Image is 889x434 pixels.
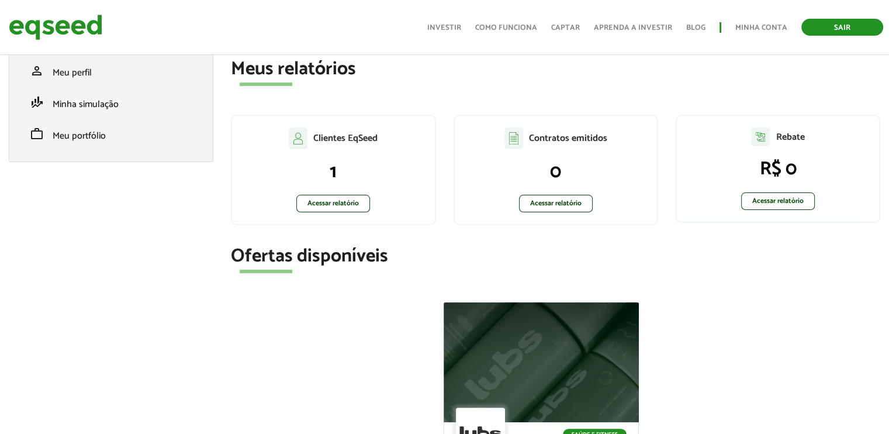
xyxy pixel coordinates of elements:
a: Minha conta [735,24,787,32]
span: person [30,64,44,78]
p: 0 [466,161,645,183]
p: 1 [244,161,423,183]
p: Contratos emitidos [529,133,607,144]
p: R$ 0 [689,158,867,180]
a: Aprenda a investir [594,24,672,32]
span: work [30,127,44,141]
a: Acessar relatório [741,192,815,210]
img: agent-contratos.svg [504,128,523,149]
img: agent-clientes.svg [289,128,307,149]
a: Sair [801,19,883,36]
img: agent-relatorio.svg [751,128,770,146]
span: Minha simulação [53,97,119,112]
a: Investir [427,24,461,32]
a: Acessar relatório [519,195,593,212]
img: EqSeed [9,12,102,43]
li: Minha simulação [15,87,207,118]
li: Meu perfil [15,55,207,87]
a: personMeu perfil [24,64,198,78]
p: Clientes EqSeed [313,133,378,144]
h2: Ofertas disponíveis [231,246,880,267]
a: Blog [686,24,705,32]
a: Acessar relatório [296,195,370,212]
span: Meu portfólio [53,128,106,144]
a: workMeu portfólio [24,127,198,141]
a: finance_modeMinha simulação [24,95,198,109]
a: Como funciona [475,24,537,32]
span: finance_mode [30,95,44,109]
span: Meu perfil [53,65,92,81]
p: Rebate [776,132,804,143]
li: Meu portfólio [15,118,207,150]
h2: Meus relatórios [231,59,880,80]
a: Captar [551,24,580,32]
